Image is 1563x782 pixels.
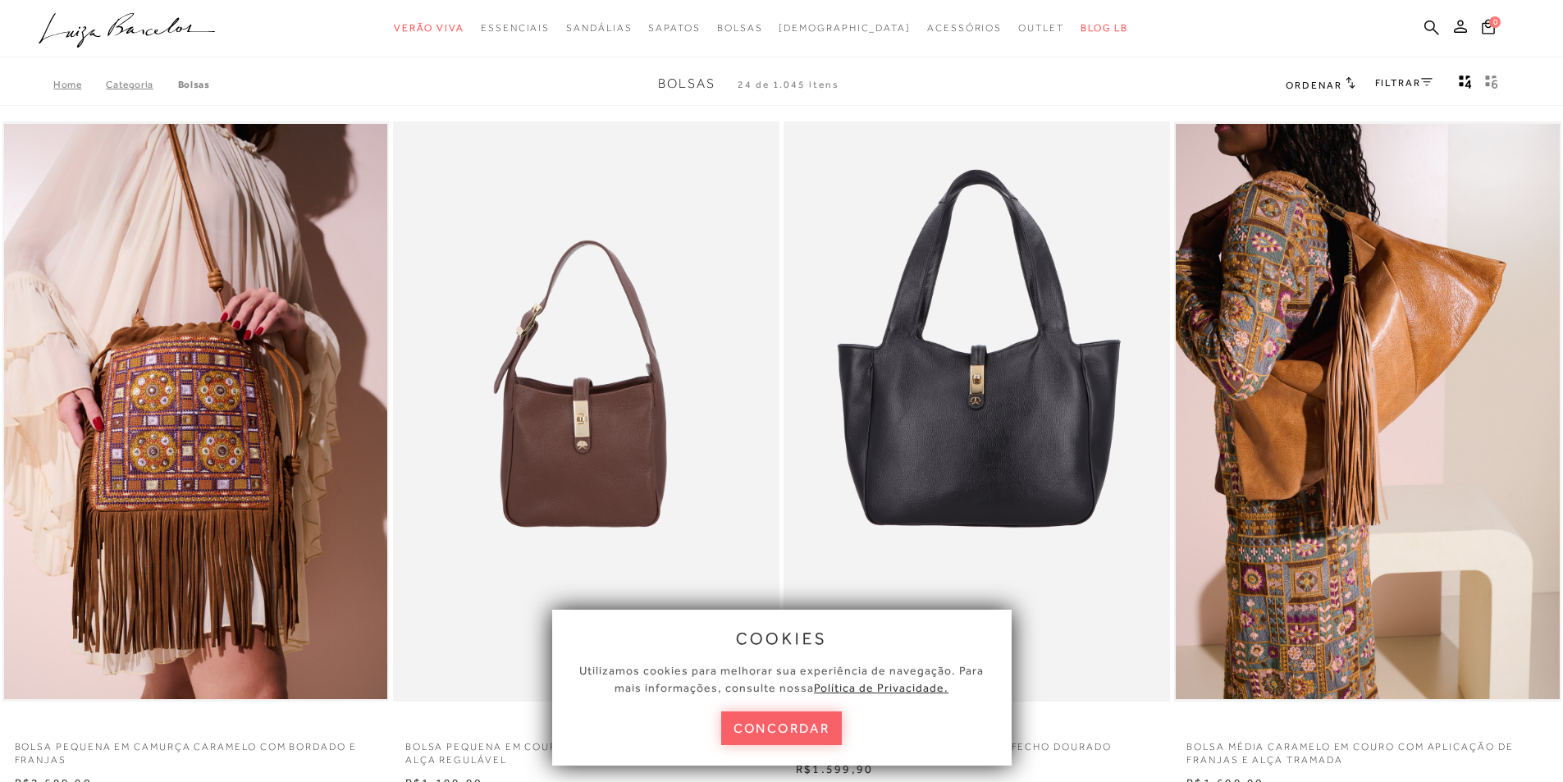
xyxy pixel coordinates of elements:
[1174,730,1561,768] a: BOLSA MÉDIA CARAMELO EM COURO COM APLICAÇÃO DE FRANJAS E ALÇA TRAMADA
[1176,124,1559,699] img: BOLSA MÉDIA CARAMELO EM COURO COM APLICAÇÃO DE FRANJAS E ALÇA TRAMADA
[1018,13,1064,43] a: noSubCategoriesText
[566,22,632,34] span: Sandálias
[1454,74,1477,95] button: Mostrar 4 produtos por linha
[736,629,828,647] span: cookies
[658,76,715,91] span: Bolsas
[785,124,1168,699] img: BOLSA MÉDIA EM COURO PRETO COM FECHO DOURADO
[927,13,1002,43] a: noSubCategoriesText
[738,79,839,90] span: 24 de 1.045 itens
[4,124,387,699] a: BOLSA PEQUENA EM CAMURÇA CARAMELO COM BORDADO E FRANJAS BOLSA PEQUENA EM CAMURÇA CARAMELO COM BOR...
[1286,80,1341,91] span: Ordenar
[721,711,843,745] button: concordar
[395,124,778,699] img: BOLSA PEQUENA EM COURO CAFÉ COM FECHO DOURADO E ALÇA REGULÁVEL
[178,79,210,90] a: Bolsas
[395,124,778,699] a: BOLSA PEQUENA EM COURO CAFÉ COM FECHO DOURADO E ALÇA REGULÁVEL BOLSA PEQUENA EM COURO CAFÉ COM FE...
[1081,22,1128,34] span: BLOG LB
[394,22,464,34] span: Verão Viva
[1081,13,1128,43] a: BLOG LB
[566,13,632,43] a: noSubCategoriesText
[785,124,1168,699] a: BOLSA MÉDIA EM COURO PRETO COM FECHO DOURADO BOLSA MÉDIA EM COURO PRETO COM FECHO DOURADO
[481,13,550,43] a: noSubCategoriesText
[393,730,779,768] a: BOLSA PEQUENA EM COURO CAFÉ COM FECHO DOURADO E ALÇA REGULÁVEL
[1477,18,1500,40] button: 0
[927,22,1002,34] span: Acessórios
[779,13,911,43] a: noSubCategoriesText
[1176,124,1559,699] a: BOLSA MÉDIA CARAMELO EM COURO COM APLICAÇÃO DE FRANJAS E ALÇA TRAMADA BOLSA MÉDIA CARAMELO EM COU...
[717,22,763,34] span: Bolsas
[1489,16,1501,28] span: 0
[648,13,700,43] a: noSubCategoriesText
[2,730,389,768] a: BOLSA PEQUENA EM CAMURÇA CARAMELO COM BORDADO E FRANJAS
[4,124,387,699] img: BOLSA PEQUENA EM CAMURÇA CARAMELO COM BORDADO E FRANJAS
[481,22,550,34] span: Essenciais
[394,13,464,43] a: noSubCategoriesText
[779,22,911,34] span: [DEMOGRAPHIC_DATA]
[53,79,106,90] a: Home
[717,13,763,43] a: noSubCategoriesText
[1375,77,1433,89] a: FILTRAR
[579,664,984,694] span: Utilizamos cookies para melhorar sua experiência de navegação. Para mais informações, consulte nossa
[648,22,700,34] span: Sapatos
[1480,74,1503,95] button: gridText6Desc
[106,79,177,90] a: Categoria
[814,681,948,694] a: Política de Privacidade.
[1018,22,1064,34] span: Outlet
